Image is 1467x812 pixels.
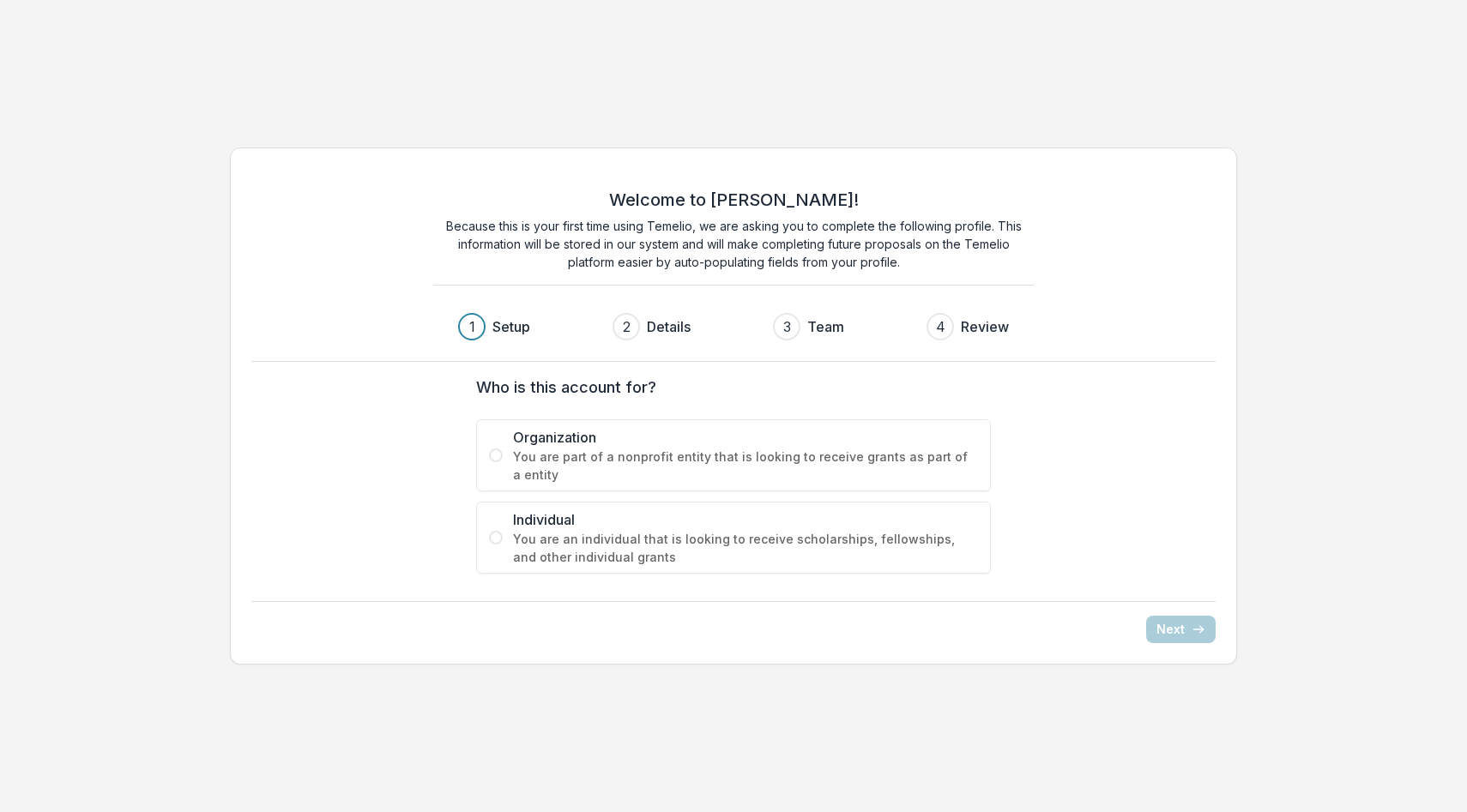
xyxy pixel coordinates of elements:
span: You are an individual that is looking to receive scholarships, fellowships, and other individual ... [513,530,978,566]
div: 4 [936,316,945,337]
span: Organization [513,427,978,448]
div: 2 [623,316,631,337]
label: Who is this account for? [476,376,981,399]
div: Progress [458,313,1009,340]
button: Next [1146,616,1216,643]
div: 3 [783,316,791,337]
h3: Details [647,316,691,337]
span: You are part of a nonprofit entity that is looking to receive grants as part of a entity [513,448,978,484]
h3: Review [961,316,1009,337]
h2: Welcome to [PERSON_NAME]! [609,189,859,210]
div: 1 [469,316,475,337]
h3: Team [807,316,844,337]
span: Individual [513,509,978,530]
p: Because this is your first time using Temelio, we are asking you to complete the following profil... [433,217,1034,271]
h3: Setup [492,316,530,337]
